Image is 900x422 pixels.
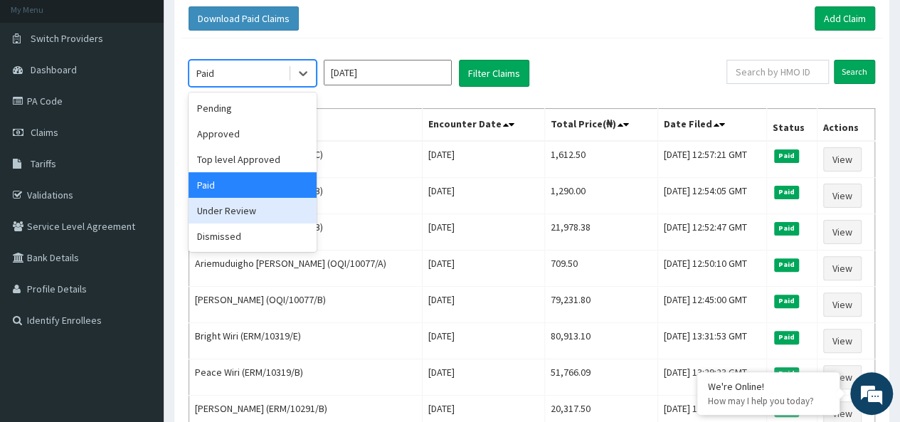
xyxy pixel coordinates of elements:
[766,109,817,142] th: Status
[726,60,829,84] input: Search by HMO ID
[823,256,862,280] a: View
[657,359,766,396] td: [DATE] 13:29:23 GMT
[189,323,423,359] td: Bright Wiri (ERM/10319/E)
[189,287,423,323] td: [PERSON_NAME] (OQI/10077/B)
[31,32,103,45] span: Switch Providers
[31,63,77,76] span: Dashboard
[657,178,766,214] td: [DATE] 12:54:05 GMT
[774,258,800,271] span: Paid
[189,121,317,147] div: Approved
[823,365,862,389] a: View
[815,6,875,31] a: Add Claim
[657,250,766,287] td: [DATE] 12:50:10 GMT
[189,198,317,223] div: Under Review
[423,178,545,214] td: [DATE]
[544,323,657,359] td: 80,913.10
[189,359,423,396] td: Peace Wiri (ERM/10319/B)
[823,292,862,317] a: View
[774,222,800,235] span: Paid
[657,109,766,142] th: Date Filed
[31,126,58,139] span: Claims
[544,109,657,142] th: Total Price(₦)
[189,250,423,287] td: Ariemuduigho [PERSON_NAME] (OQI/10077/A)
[823,220,862,244] a: View
[423,323,545,359] td: [DATE]
[657,323,766,359] td: [DATE] 13:31:53 GMT
[196,66,214,80] div: Paid
[31,157,56,170] span: Tariffs
[544,214,657,250] td: 21,978.38
[834,60,875,84] input: Search
[774,331,800,344] span: Paid
[423,141,545,178] td: [DATE]
[189,147,317,172] div: Top level Approved
[189,223,317,249] div: Dismissed
[423,359,545,396] td: [DATE]
[774,149,800,162] span: Paid
[423,214,545,250] td: [DATE]
[189,6,299,31] button: Download Paid Claims
[823,184,862,208] a: View
[7,275,271,325] textarea: Type your message and hit 'Enter'
[708,380,829,393] div: We're Online!
[823,329,862,353] a: View
[657,141,766,178] td: [DATE] 12:57:21 GMT
[774,186,800,199] span: Paid
[423,287,545,323] td: [DATE]
[189,172,317,198] div: Paid
[544,359,657,396] td: 51,766.09
[544,141,657,178] td: 1,612.50
[657,214,766,250] td: [DATE] 12:52:47 GMT
[423,109,545,142] th: Encounter Date
[708,395,829,407] p: How may I help you today?
[26,71,58,107] img: d_794563401_company_1708531726252_794563401
[774,367,800,380] span: Paid
[544,287,657,323] td: 79,231.80
[324,60,452,85] input: Select Month and Year
[823,147,862,172] a: View
[657,287,766,323] td: [DATE] 12:45:00 GMT
[74,80,239,98] div: Chat with us now
[459,60,529,87] button: Filter Claims
[233,7,268,41] div: Minimize live chat window
[544,178,657,214] td: 1,290.00
[544,250,657,287] td: 709.50
[774,295,800,307] span: Paid
[817,109,874,142] th: Actions
[423,250,545,287] td: [DATE]
[83,122,196,266] span: We're online!
[189,95,317,121] div: Pending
